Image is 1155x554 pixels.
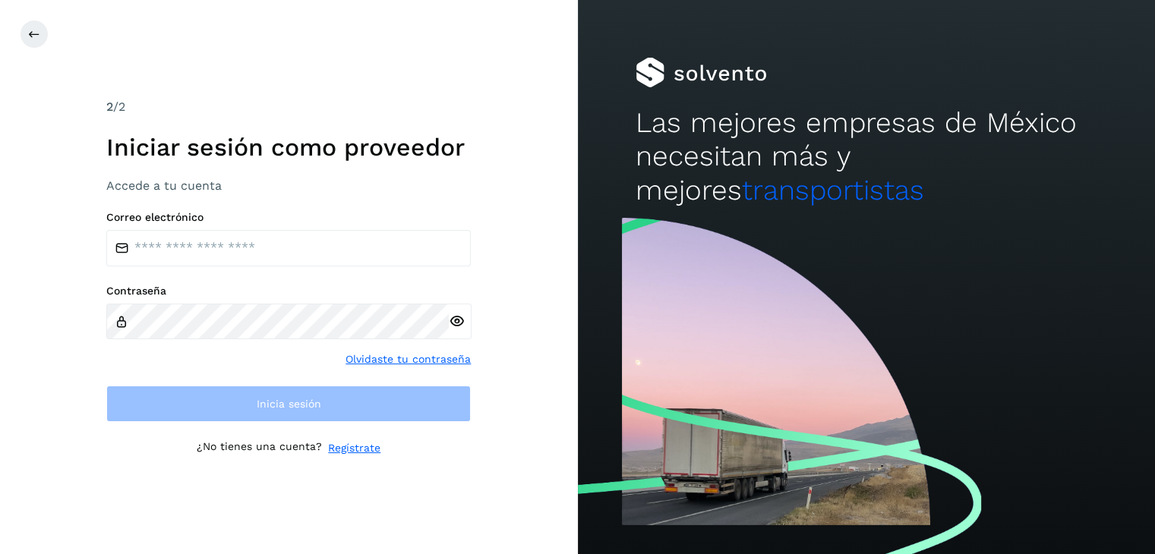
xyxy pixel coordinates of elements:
[636,106,1097,207] h2: Las mejores empresas de México necesitan más y mejores
[257,398,321,409] span: Inicia sesión
[106,211,471,224] label: Correo electrónico
[106,285,471,297] label: Contraseña
[742,174,924,206] span: transportistas
[106,99,113,114] span: 2
[328,440,380,456] a: Regístrate
[197,440,322,456] p: ¿No tienes una cuenta?
[346,351,471,367] a: Olvidaste tu contraseña
[106,178,471,193] h3: Accede a tu cuenta
[106,98,471,116] div: /2
[106,386,471,422] button: Inicia sesión
[106,133,471,162] h1: Iniciar sesión como proveedor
